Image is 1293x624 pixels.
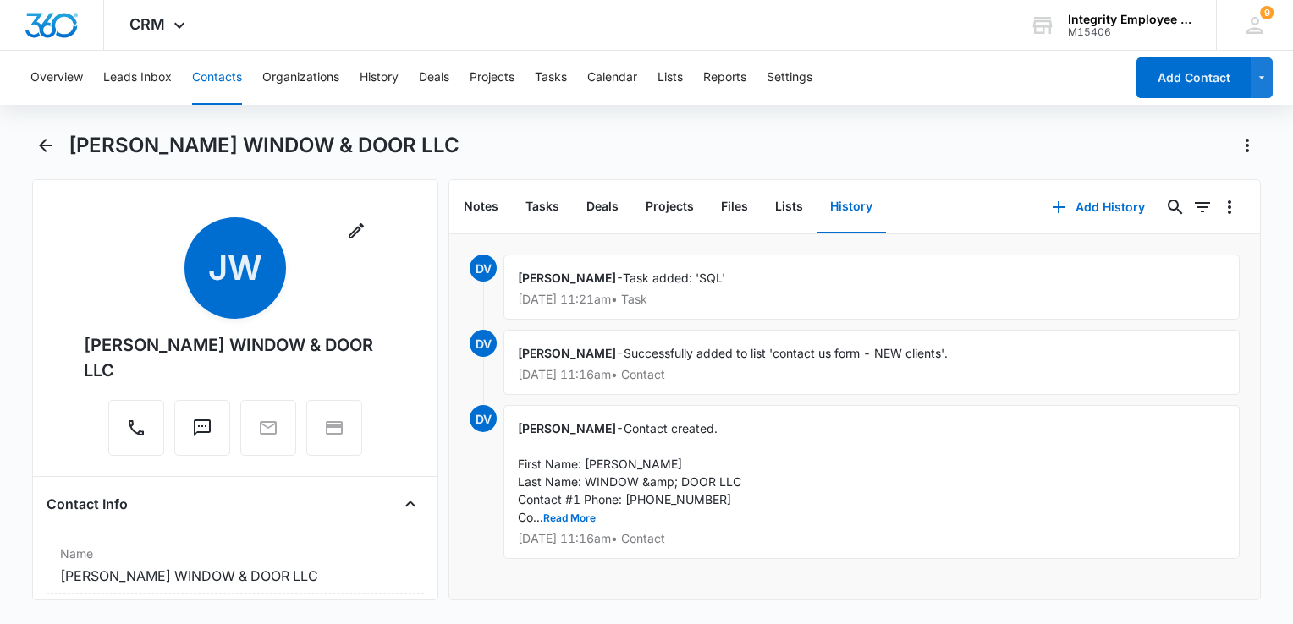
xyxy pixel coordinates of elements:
button: Close [397,490,424,517]
button: Read More [543,513,596,523]
span: Contact created. First Name: [PERSON_NAME] Last Name: WINDOW &amp; DOOR LLC Contact #1 Phone: [PH... [518,421,741,524]
dd: [PERSON_NAME] WINDOW & DOOR LLC [60,566,410,586]
a: Text [174,426,230,441]
button: Settings [767,51,812,105]
button: Overview [30,51,83,105]
button: Actions [1234,132,1261,159]
p: [DATE] 11:21am • Task [518,293,1225,305]
h4: Contact Info [47,494,128,514]
button: Add Contact [1136,57,1251,98]
span: JW [184,217,286,319]
button: Organizations [262,51,339,105]
div: notifications count [1260,6,1274,19]
button: Tasks [535,51,567,105]
button: Lists [762,181,817,233]
span: CRM [129,15,165,33]
div: - [503,405,1240,559]
button: Lists [658,51,683,105]
span: DV [470,255,497,282]
p: [DATE] 11:16am • Contact [518,369,1225,380]
label: Name [60,545,410,562]
span: 9 [1260,6,1274,19]
p: [DATE] 11:16am • Contact [518,533,1225,545]
button: Overflow Menu [1216,194,1243,221]
button: Contacts [192,51,242,105]
button: Notes [450,181,512,233]
button: Text [174,400,230,456]
button: Search... [1162,194,1189,221]
div: - [503,330,1240,395]
button: Back [32,132,58,159]
button: Tasks [512,181,573,233]
button: Leads Inbox [103,51,172,105]
button: History [360,51,399,105]
div: account id [1068,26,1191,38]
span: DV [470,330,497,357]
div: Name[PERSON_NAME] WINDOW & DOOR LLC [47,538,424,594]
button: Call [108,400,164,456]
button: Deals [573,181,632,233]
button: Filters [1189,194,1216,221]
span: [PERSON_NAME] [518,346,616,360]
button: Projects [470,51,514,105]
button: Reports [703,51,746,105]
span: [PERSON_NAME] [518,271,616,285]
a: Call [108,426,164,441]
button: Files [707,181,762,233]
span: [PERSON_NAME] [518,421,616,435]
button: Add History [1035,187,1162,227]
h1: [PERSON_NAME] WINDOW & DOOR LLC [69,133,459,158]
button: Calendar [587,51,637,105]
button: Deals [419,51,449,105]
span: DV [470,405,497,432]
div: [PERSON_NAME] WINDOW & DOOR LLC [84,332,387,383]
div: account name [1068,13,1191,26]
button: Projects [632,181,707,233]
div: - [503,255,1240,320]
span: Successfully added to list 'contact us form - NEW clients'. [624,346,948,360]
button: History [817,181,886,233]
span: Task added: 'SQL' [623,271,725,285]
